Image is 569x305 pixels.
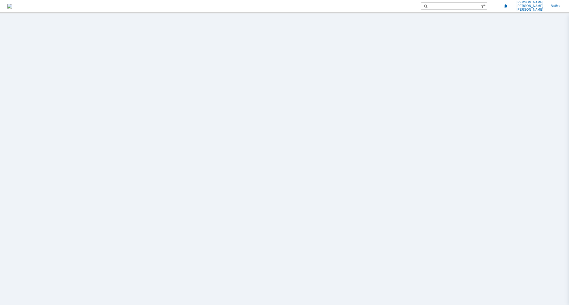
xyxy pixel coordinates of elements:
span: [PERSON_NAME] [516,4,543,8]
span: Расширенный поиск [481,3,487,9]
img: logo [7,4,12,9]
span: [PERSON_NAME] [516,1,543,4]
a: Перейти на домашнюю страницу [7,4,12,9]
span: [PERSON_NAME] [516,8,543,12]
